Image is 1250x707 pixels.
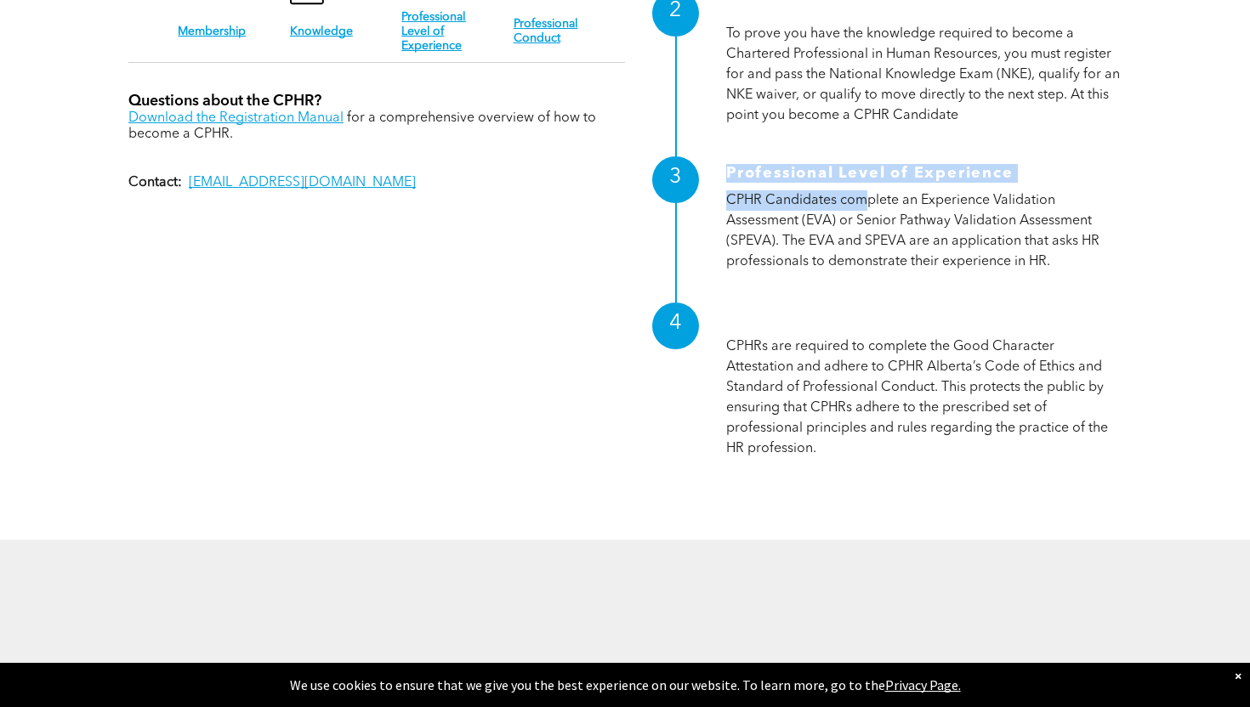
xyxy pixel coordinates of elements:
[652,303,699,349] div: 4
[178,25,246,37] a: Membership
[1235,667,1241,684] div: Dismiss notification
[128,111,344,125] a: Download the Registration Manual
[189,176,416,189] a: [EMAIL_ADDRESS][DOMAIN_NAME]
[726,337,1122,459] p: CPHRs are required to complete the Good Character Attestation and adhere to CPHR Alberta’s Code o...
[514,18,578,44] a: Professional Conduct
[726,24,1122,126] p: To prove you have the knowledge required to become a Chartered Professional in Human Resources, y...
[401,11,466,52] a: Professional Level of Experience
[128,176,182,189] strong: Contact:
[128,111,596,141] span: for a comprehensive overview of how to become a CPHR.
[726,164,1122,190] h1: Professional Level of Experience
[885,676,961,693] a: Privacy Page.
[726,310,1122,337] h1: Professional Conduct
[652,156,699,203] div: 3
[726,190,1122,272] p: CPHR Candidates complete an Experience Validation Assessment (EVA) or Senior Pathway Validation A...
[128,93,321,109] span: Questions about the CPHR?
[290,25,353,37] a: Knowledge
